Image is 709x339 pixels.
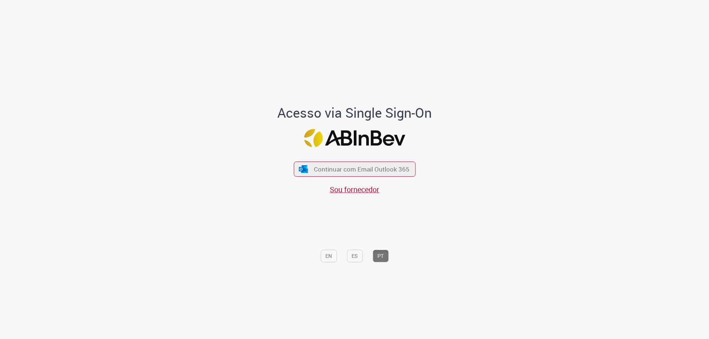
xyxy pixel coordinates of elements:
img: ícone Azure/Microsoft 360 [298,165,309,173]
h1: Acesso via Single Sign-On [252,105,457,120]
img: Logo ABInBev [304,129,405,147]
button: EN [321,250,337,262]
a: Sou fornecedor [330,184,379,194]
button: ícone Azure/Microsoft 360 Continuar com Email Outlook 365 [294,162,415,177]
span: Continuar com Email Outlook 365 [314,165,410,173]
button: PT [373,250,388,262]
button: ES [347,250,363,262]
